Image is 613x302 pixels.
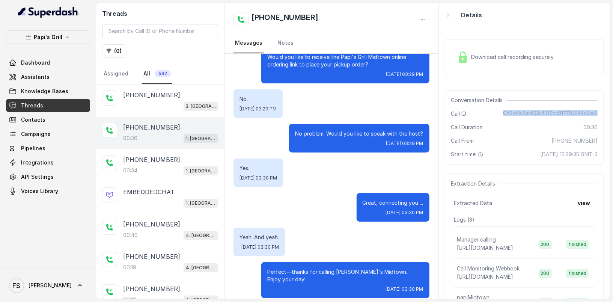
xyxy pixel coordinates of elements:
img: Lock Icon [457,51,468,63]
p: [PHONE_NUMBER] [123,220,180,229]
p: Call Monitoring Webhook [457,265,520,272]
a: Threads [6,99,90,112]
span: Pipelines [21,145,45,152]
span: Conversation Details [451,97,506,104]
a: Contacts [6,113,90,127]
p: Great, connecting you ... [363,199,423,207]
p: 1. [GEOGRAPHIC_DATA] [186,167,216,175]
span: Knowledge Bases [21,88,68,95]
nav: Tabs [102,64,218,84]
span: Call ID [451,110,467,118]
p: [PHONE_NUMBER] [123,155,180,164]
span: [PERSON_NAME] [29,282,72,289]
span: CA9c41c6ac822a63f0bc817792944c9ee9 [503,110,598,118]
input: Search by Call ID or Phone Number [102,24,218,38]
span: Integrations [21,159,54,166]
p: Logs ( 3 ) [454,216,595,223]
button: Papi's Grill [6,30,90,44]
h2: [PHONE_NUMBER] [252,12,318,27]
span: Extraction Details [451,180,499,187]
p: Papi's Grill [34,33,62,42]
p: 00:40 [123,231,138,239]
nav: Tabs [233,33,429,53]
p: 1. [GEOGRAPHIC_DATA] [186,135,216,142]
span: Call Duration [451,124,483,131]
p: 00:34 [123,167,137,174]
a: All592 [142,64,172,84]
span: Voices Library [21,187,58,195]
p: 4. [GEOGRAPHIC_DATA] [186,264,216,272]
p: No problem. Would you like to speak with the host? [295,130,423,137]
p: 00:19 [123,264,136,271]
span: [DATE] 03:30 PM [239,175,277,181]
span: [URL][DOMAIN_NAME] [457,245,514,251]
p: [PHONE_NUMBER] [123,91,180,100]
span: Start time [451,151,485,158]
p: 4. [GEOGRAPHIC_DATA] [186,232,216,239]
a: Dashboard [6,56,90,69]
span: [PHONE_NUMBER] [551,137,598,145]
span: [DATE] 15:29:35 GMT-3 [540,151,598,158]
span: 200 [539,240,552,249]
span: 592 [155,70,171,77]
span: Extracted Data [454,199,493,207]
a: [PERSON_NAME] [6,275,90,296]
a: Assistants [6,70,90,84]
p: Great, we handle pickup orders through our online platform. Would you like to receive the Papi's ... [267,46,423,68]
p: 3. [GEOGRAPHIC_DATA] [186,103,216,110]
span: [DATE] 03:30 PM [386,210,423,216]
span: [DATE] 03:29 PM [239,106,277,112]
span: [DATE] 03:30 PM [241,244,279,250]
a: Notes [276,33,295,53]
span: [DATE] 03:29 PM [386,140,423,146]
a: Campaigns [6,127,90,141]
p: Yes. [239,165,277,172]
a: Integrations [6,156,90,169]
a: Pipelines [6,142,90,155]
span: Campaigns [21,130,51,138]
span: finished [566,269,589,278]
button: (0) [102,44,126,58]
p: Manager calling [457,236,496,243]
h2: Threads [102,9,218,18]
a: Knowledge Bases [6,85,90,98]
text: FS [13,282,21,290]
span: [DATE] 03:30 PM [386,286,423,292]
span: 200 [539,269,552,278]
a: Assigned [102,64,130,84]
p: EMBEDDEDCHAT [123,187,175,196]
p: [PHONE_NUMBER] [123,123,180,132]
a: Voices Library [6,184,90,198]
span: Contacts [21,116,45,124]
p: No. [239,95,277,103]
p: [PHONE_NUMBER] [123,284,180,293]
p: 00:36 [123,134,137,142]
span: [URL][DOMAIN_NAME] [457,273,514,280]
span: [DATE] 03:29 PM [386,71,423,77]
span: API Settings [21,173,54,181]
span: finished [566,240,589,249]
a: Messages [233,33,264,53]
p: Yeah. And yeah. [239,234,279,241]
a: API Settings [6,170,90,184]
p: 1. [GEOGRAPHIC_DATA] [186,199,216,207]
p: Perfect—thanks for calling [PERSON_NAME]'s Midtown.. Enjoy your day! [267,268,423,283]
span: Threads [21,102,43,109]
img: light.svg [18,6,78,18]
span: 00:36 [583,124,598,131]
p: papiMidtown [457,294,490,301]
button: view [573,196,595,210]
span: Call From [451,137,474,145]
p: [PHONE_NUMBER] [123,252,180,261]
span: Download call recording securely [471,53,557,61]
p: Details [461,11,482,20]
span: Assistants [21,73,50,81]
span: Dashboard [21,59,50,66]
